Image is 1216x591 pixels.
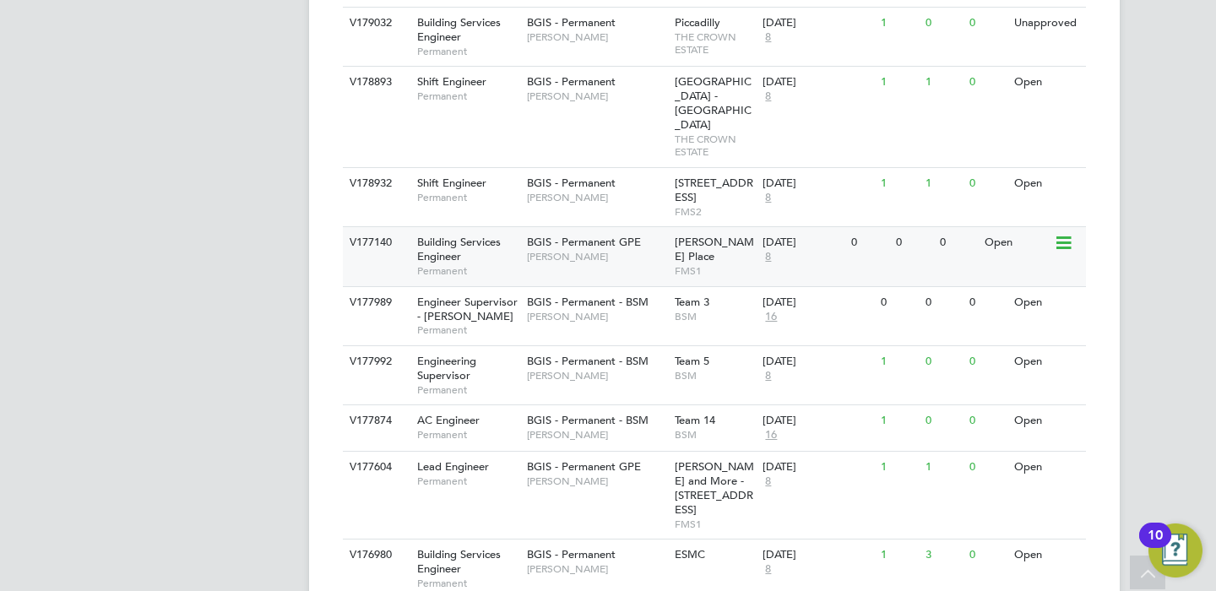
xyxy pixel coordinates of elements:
span: Permanent [417,577,518,590]
div: V176980 [345,539,404,571]
div: 1 [921,67,965,98]
span: Permanent [417,45,518,58]
span: [PERSON_NAME] [527,428,666,442]
span: 16 [763,310,779,324]
div: 1 [877,452,920,483]
span: [PERSON_NAME] [527,369,666,382]
span: ESMC [675,547,705,561]
div: Open [1010,452,1083,483]
div: [DATE] [763,176,872,191]
div: 1 [877,539,920,571]
span: [PERSON_NAME] [527,562,666,576]
span: 8 [763,89,774,104]
span: Team 3 [675,295,709,309]
span: BSM [675,310,755,323]
span: Permanent [417,89,518,103]
div: 0 [965,346,1009,377]
span: BGIS - Permanent [527,547,616,561]
span: [PERSON_NAME] and More - [STREET_ADDRESS] [675,459,754,517]
div: [DATE] [763,16,872,30]
span: Permanent [417,383,518,397]
span: 16 [763,428,779,442]
span: Permanent [417,191,518,204]
div: 1 [877,67,920,98]
span: Building Services Engineer [417,547,501,576]
div: Open [1010,539,1083,571]
span: [STREET_ADDRESS] [675,176,753,204]
div: 3 [921,539,965,571]
span: THE CROWN ESTATE [675,133,755,159]
div: 0 [877,287,920,318]
div: 0 [936,227,980,258]
span: BGIS - Permanent [527,74,616,89]
button: Open Resource Center, 10 new notifications [1148,523,1202,577]
div: 1 [877,8,920,39]
div: 0 [921,287,965,318]
span: Engineering Supervisor [417,354,476,382]
span: 8 [763,191,774,205]
div: 0 [965,287,1009,318]
span: Team 5 [675,354,709,368]
div: 0 [847,227,891,258]
span: BGIS - Permanent - BSM [527,413,649,427]
span: 8 [763,250,774,264]
div: [DATE] [763,75,872,89]
div: 1 [877,405,920,436]
span: Permanent [417,264,518,278]
span: BGIS - Permanent GPE [527,459,641,474]
span: 8 [763,562,774,577]
span: BGIS - Permanent [527,15,616,30]
div: 1 [921,452,965,483]
div: V177604 [345,452,404,483]
div: [DATE] [763,355,872,369]
div: 1 [877,168,920,199]
div: V178932 [345,168,404,199]
div: 0 [921,8,965,39]
span: Lead Engineer [417,459,489,474]
span: 8 [763,474,774,489]
span: AC Engineer [417,413,480,427]
div: 0 [892,227,936,258]
div: 0 [921,405,965,436]
div: Open [1010,168,1083,199]
span: [PERSON_NAME] [527,474,666,488]
div: Open [980,227,1054,258]
div: 0 [965,67,1009,98]
span: Team 14 [675,413,715,427]
div: 1 [877,346,920,377]
div: V177989 [345,287,404,318]
div: Unapproved [1010,8,1083,39]
span: Permanent [417,323,518,337]
span: Building Services Engineer [417,235,501,263]
span: [PERSON_NAME] [527,30,666,44]
div: V178893 [345,67,404,98]
div: [DATE] [763,295,872,310]
span: Permanent [417,474,518,488]
div: [DATE] [763,548,872,562]
span: 8 [763,30,774,45]
span: [PERSON_NAME] [527,310,666,323]
span: BSM [675,369,755,382]
span: BGIS - Permanent [527,176,616,190]
div: V177992 [345,346,404,377]
span: BGIS - Permanent GPE [527,235,641,249]
div: 0 [965,8,1009,39]
span: Building Services Engineer [417,15,501,44]
span: BGIS - Permanent - BSM [527,295,649,309]
span: [GEOGRAPHIC_DATA] - [GEOGRAPHIC_DATA] [675,74,752,132]
div: 0 [965,405,1009,436]
div: [DATE] [763,460,872,474]
div: V179032 [345,8,404,39]
span: BGIS - Permanent - BSM [527,354,649,368]
div: 0 [965,452,1009,483]
div: Open [1010,67,1083,98]
span: [PERSON_NAME] Place [675,235,754,263]
span: THE CROWN ESTATE [675,30,755,57]
div: Open [1010,287,1083,318]
div: 0 [965,539,1009,571]
span: Engineer Supervisor - [PERSON_NAME] [417,295,518,323]
div: [DATE] [763,414,872,428]
div: V177140 [345,227,404,258]
span: FMS2 [675,205,755,219]
span: FMS1 [675,518,755,531]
